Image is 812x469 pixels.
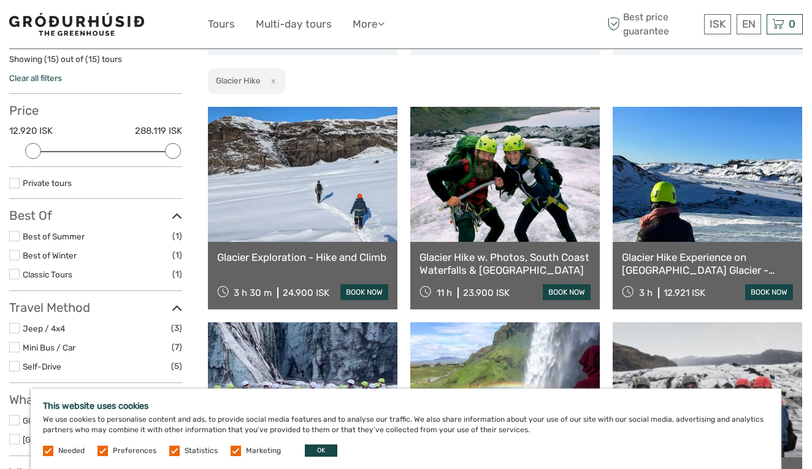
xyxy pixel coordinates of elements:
a: book now [340,284,388,300]
span: (1) [172,267,182,281]
button: Open LiveChat chat widget [141,19,156,34]
div: 23.900 ISK [463,287,510,298]
span: 3 h 30 m [234,287,272,298]
a: Best of Winter [23,250,77,260]
a: book now [543,284,591,300]
a: Private tours [23,178,72,188]
a: [GEOGRAPHIC_DATA] [23,435,106,444]
a: Clear all filters [9,73,62,83]
span: ISK [710,18,726,30]
h2: Glacier Hike [216,76,261,85]
span: Best price guarantee [605,10,702,37]
label: Marketing [246,446,281,456]
span: 0 [787,18,797,30]
label: Needed [58,446,85,456]
span: (7) [172,340,182,354]
h3: What do you want to see? [9,392,182,407]
div: 12.921 ISK [664,287,705,298]
img: 1578-341a38b5-ce05-4595-9f3d-b8aa3718a0b3_logo_small.jpg [9,13,144,36]
label: 15 [47,53,56,65]
a: Best of Summer [23,231,85,241]
button: x [262,74,279,87]
label: 288.119 ISK [135,125,182,138]
span: (5) [171,359,182,373]
a: Glacier Hike w. Photos, South Coast Waterfalls & [GEOGRAPHIC_DATA] [419,251,591,276]
a: Self-Drive [23,362,61,371]
span: (1) [172,248,182,262]
h3: Price [9,103,182,118]
p: We're away right now. Please check back later! [17,21,139,31]
label: Preferences [113,446,156,456]
span: 11 h [437,287,452,298]
button: OK [305,444,337,457]
a: Glacier Exploration - Hike and Climb [217,251,388,263]
label: Statistics [185,446,218,456]
div: We use cookies to personalise content and ads, to provide social media features and to analyse ou... [31,389,781,469]
span: (1) [172,229,182,243]
a: More [353,15,385,33]
a: Tours [208,15,235,33]
div: EN [737,14,761,34]
label: 15 [88,53,97,65]
div: Showing ( ) out of ( ) tours [9,53,182,72]
a: Multi-day tours [256,15,332,33]
label: 12.920 ISK [9,125,53,138]
h3: Travel Method [9,300,182,315]
span: 3 h [639,287,653,298]
a: Mini Bus / Car [23,343,75,352]
a: Classic Tours [23,269,72,279]
h5: This website uses cookies [43,401,769,411]
a: Glaciers [23,416,53,425]
a: Glacier Hike Experience on [GEOGRAPHIC_DATA] Glacier - Meet on location [622,251,793,276]
a: book now [745,284,793,300]
a: Jeep / 4x4 [23,324,65,333]
div: 24.900 ISK [283,287,329,298]
h3: Best Of [9,208,182,223]
span: (3) [171,321,182,335]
